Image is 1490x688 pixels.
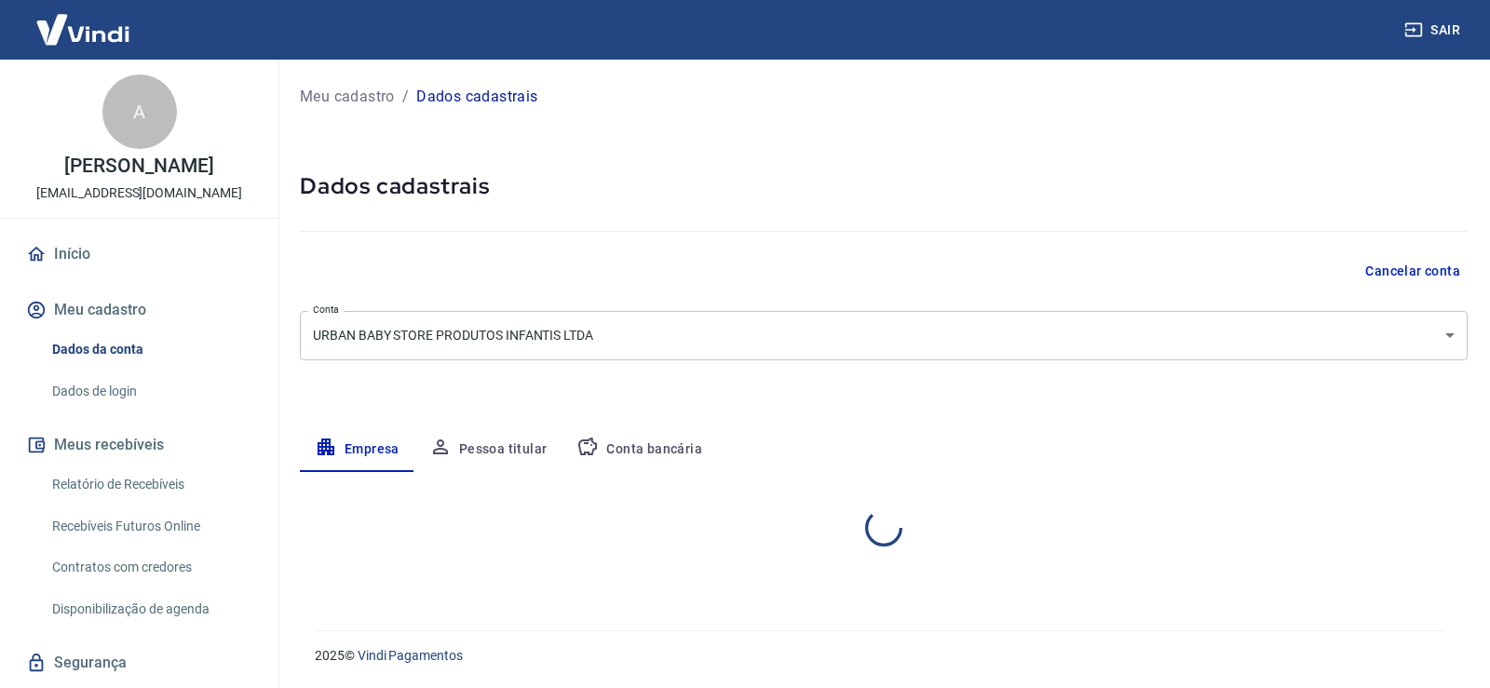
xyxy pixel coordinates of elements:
[300,427,414,472] button: Empresa
[300,311,1468,360] div: URBAN BABY STORE PRODUTOS INFANTIS LTDA
[22,234,256,275] a: Início
[45,507,256,546] a: Recebíveis Futuros Online
[45,465,256,504] a: Relatório de Recebíveis
[1401,13,1468,47] button: Sair
[358,648,463,663] a: Vindi Pagamentos
[45,372,256,411] a: Dados de login
[64,156,213,176] p: [PERSON_NAME]
[416,86,537,108] p: Dados cadastrais
[562,427,717,472] button: Conta bancária
[102,74,177,149] div: A
[36,183,242,203] p: [EMAIL_ADDRESS][DOMAIN_NAME]
[1358,254,1468,289] button: Cancelar conta
[22,425,256,465] button: Meus recebíveis
[45,548,256,587] a: Contratos com credores
[300,171,1468,201] h5: Dados cadastrais
[402,86,409,108] p: /
[414,427,562,472] button: Pessoa titular
[45,331,256,369] a: Dados da conta
[313,303,339,317] label: Conta
[22,290,256,331] button: Meu cadastro
[300,86,395,108] a: Meu cadastro
[22,1,143,58] img: Vindi
[315,646,1445,666] p: 2025 ©
[22,642,256,683] a: Segurança
[45,590,256,628] a: Disponibilização de agenda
